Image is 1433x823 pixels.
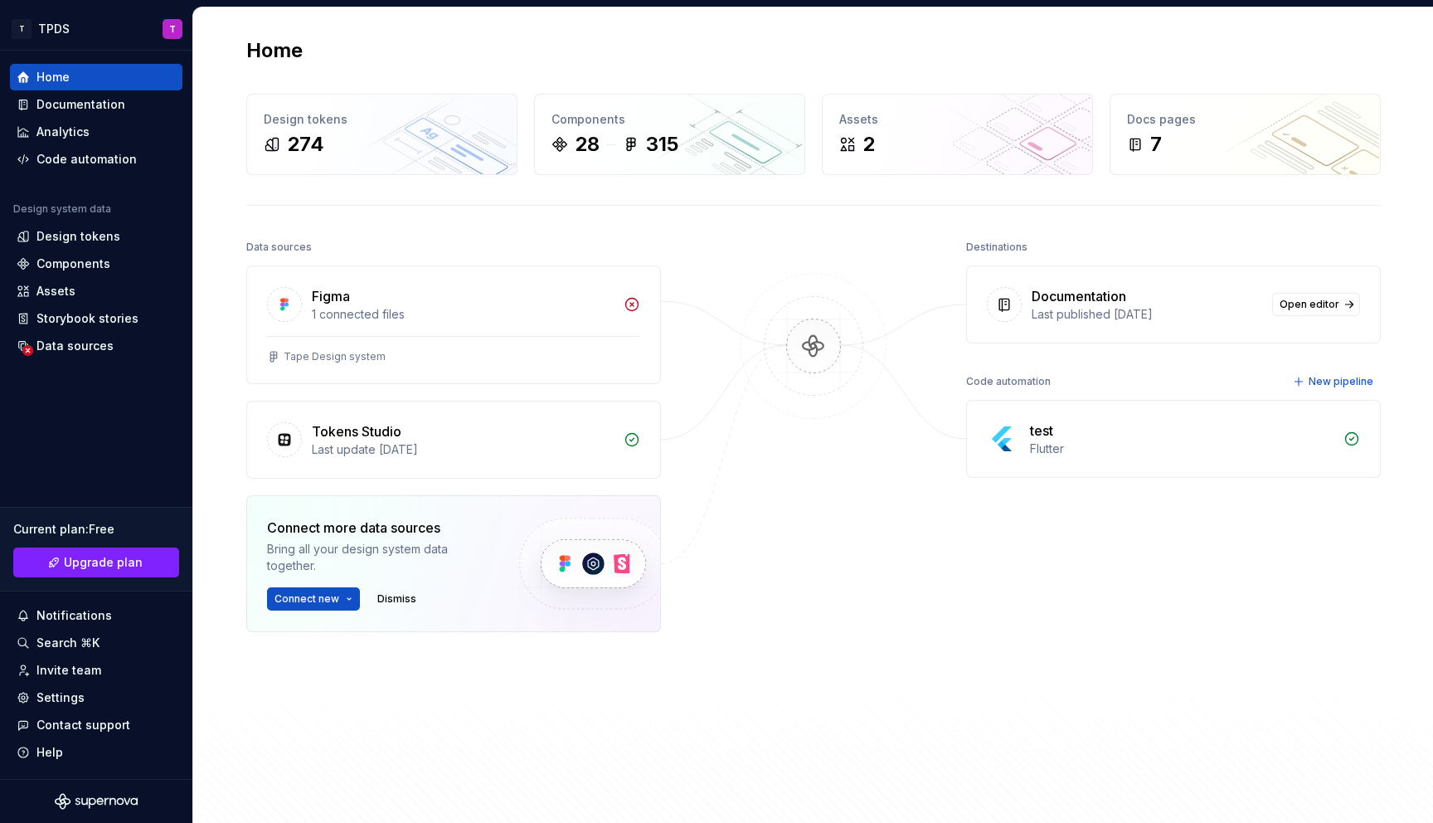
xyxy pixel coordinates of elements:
[36,635,100,651] div: Search ⌘K
[312,306,614,323] div: 1 connected files
[1030,441,1333,457] div: Flutter
[10,305,182,332] a: Storybook stories
[862,131,875,158] div: 2
[267,541,491,574] div: Bring all your design system data together.
[10,146,182,173] a: Code automation
[36,607,112,624] div: Notifications
[10,602,182,629] button: Notifications
[10,119,182,145] a: Analytics
[10,278,182,304] a: Assets
[1032,306,1262,323] div: Last published [DATE]
[64,554,143,571] span: Upgrade plan
[38,21,70,37] div: TPDS
[1150,131,1162,158] div: 7
[1272,293,1360,316] a: Open editor
[10,91,182,118] a: Documentation
[10,223,182,250] a: Design tokens
[966,370,1051,393] div: Code automation
[312,421,401,441] div: Tokens Studio
[267,518,491,538] div: Connect more data sources
[36,283,75,299] div: Assets
[13,548,179,577] a: Upgrade plan
[287,131,324,158] div: 274
[169,22,176,36] div: T
[3,11,189,46] button: TTPDST
[312,441,614,458] div: Last update [DATE]
[646,131,678,158] div: 315
[1309,375,1373,388] span: New pipeline
[246,401,661,479] a: Tokens StudioLast update [DATE]
[36,338,114,354] div: Data sources
[534,94,805,175] a: Components28315
[10,712,182,738] button: Contact support
[36,151,137,168] div: Code automation
[377,592,416,606] span: Dismiss
[1288,370,1381,393] button: New pipeline
[246,37,303,64] h2: Home
[12,19,32,39] div: T
[36,256,110,272] div: Components
[13,521,179,538] div: Current plan : Free
[246,265,661,384] a: Figma1 connected filesTape Design system
[274,592,339,606] span: Connect new
[36,124,90,140] div: Analytics
[1030,421,1053,441] div: test
[10,657,182,684] a: Invite team
[246,236,312,259] div: Data sources
[10,684,182,711] a: Settings
[267,587,360,611] button: Connect new
[36,310,138,327] div: Storybook stories
[264,111,500,128] div: Design tokens
[10,251,182,277] a: Components
[10,333,182,359] a: Data sources
[1032,286,1126,306] div: Documentation
[822,94,1093,175] a: Assets2
[246,94,517,175] a: Design tokens274
[1280,298,1339,311] span: Open editor
[10,630,182,656] button: Search ⌘K
[36,96,125,113] div: Documentation
[1127,111,1363,128] div: Docs pages
[284,350,386,363] div: Tape Design system
[36,744,63,761] div: Help
[1110,94,1381,175] a: Docs pages7
[36,228,120,245] div: Design tokens
[36,69,70,85] div: Home
[36,662,101,679] div: Invite team
[13,202,111,216] div: Design system data
[10,739,182,766] button: Help
[36,689,85,706] div: Settings
[36,717,130,733] div: Contact support
[966,236,1027,259] div: Destinations
[312,286,350,306] div: Figma
[551,111,788,128] div: Components
[55,793,138,810] svg: Supernova Logo
[370,587,424,611] button: Dismiss
[10,64,182,90] a: Home
[839,111,1076,128] div: Assets
[575,131,600,158] div: 28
